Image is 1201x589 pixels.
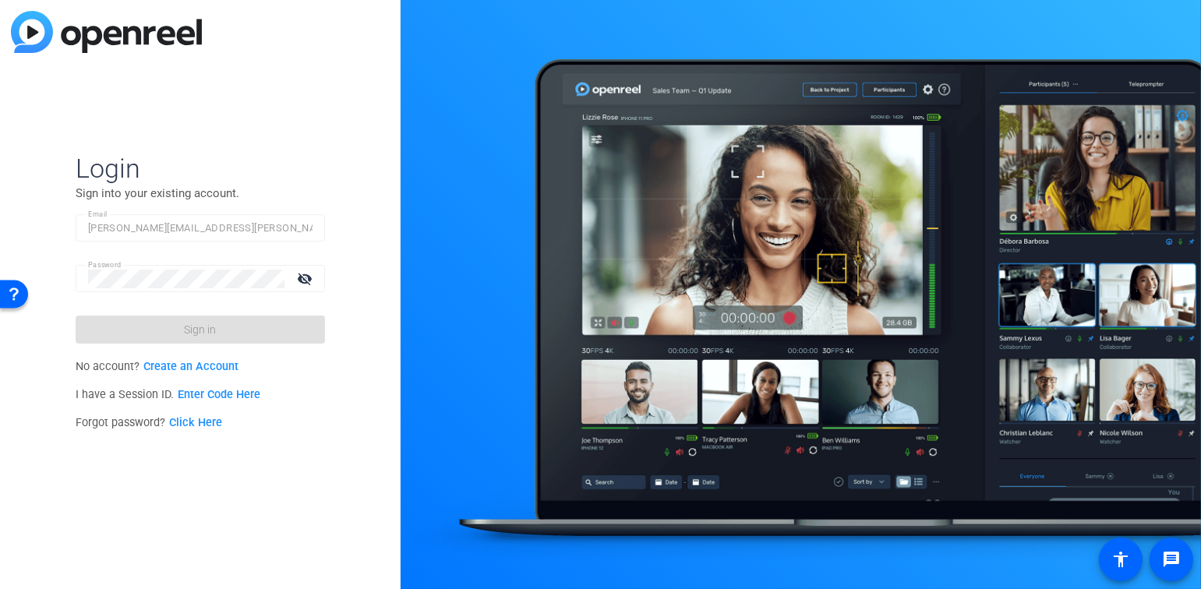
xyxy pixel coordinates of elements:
[76,360,238,373] span: No account?
[88,261,122,270] mat-label: Password
[1162,550,1181,569] mat-icon: message
[143,360,238,373] a: Create an Account
[88,219,313,238] input: Enter Email Address
[76,152,325,185] span: Login
[169,416,222,429] a: Click Here
[11,11,202,53] img: blue-gradient.svg
[76,416,222,429] span: Forgot password?
[76,388,260,401] span: I have a Session ID.
[288,267,325,290] mat-icon: visibility_off
[178,388,260,401] a: Enter Code Here
[76,185,325,202] p: Sign into your existing account.
[1111,550,1130,569] mat-icon: accessibility
[88,210,108,219] mat-label: Email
